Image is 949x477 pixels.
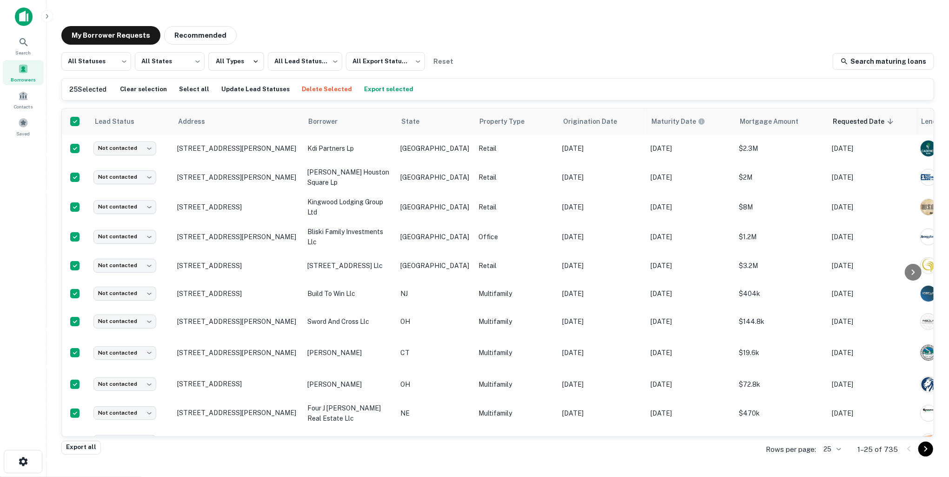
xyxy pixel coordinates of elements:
[61,441,101,455] button: Export all
[219,82,292,96] button: Update Lead Statuses
[400,289,469,299] p: NJ
[400,316,469,327] p: OH
[650,408,730,418] p: [DATE]
[857,444,898,455] p: 1–25 of 735
[118,82,169,96] button: Clear selection
[562,348,641,358] p: [DATE]
[650,348,730,358] p: [DATE]
[562,316,641,327] p: [DATE]
[478,289,553,299] p: Multifamily
[177,82,212,96] button: Select all
[832,379,911,390] p: [DATE]
[903,403,949,447] iframe: Chat Widget
[478,348,553,358] p: Multifamily
[3,114,44,139] a: Saved
[478,232,553,242] p: Office
[650,232,730,242] p: [DATE]
[478,202,553,212] p: Retail
[307,197,391,217] p: kingwood lodging group ltd
[478,408,553,418] p: Multifamily
[177,380,298,388] p: [STREET_ADDRESS]
[832,408,911,418] p: [DATE]
[557,108,646,134] th: Origination Date
[400,232,469,242] p: [GEOGRAPHIC_DATA]
[93,406,156,420] div: Not contacted
[307,403,391,423] p: four j [PERSON_NAME] real estate llc
[177,144,298,153] p: [STREET_ADDRESS][PERSON_NAME]
[650,143,730,154] p: [DATE]
[400,143,469,154] p: [GEOGRAPHIC_DATA]
[650,289,730,299] p: [DATE]
[832,143,911,154] p: [DATE]
[921,169,936,185] img: picture
[739,232,823,242] p: $1.2M
[739,379,823,390] p: $72.8k
[177,262,298,270] p: [STREET_ADDRESS]
[173,108,303,134] th: Address
[177,203,298,211] p: [STREET_ADDRESS]
[921,258,936,274] img: picture
[307,348,391,358] p: [PERSON_NAME]
[562,379,641,390] p: [DATE]
[563,116,629,127] span: Origination Date
[650,316,730,327] p: [DATE]
[921,376,936,392] img: picture
[400,348,469,358] p: CT
[478,316,553,327] p: Multifamily
[650,261,730,271] p: [DATE]
[832,348,911,358] p: [DATE]
[307,143,391,154] p: kdi partners lp
[429,52,458,71] button: Reset
[93,346,156,360] div: Not contacted
[921,345,936,361] img: picture
[177,349,298,357] p: [STREET_ADDRESS][PERSON_NAME]
[832,289,911,299] p: [DATE]
[61,26,160,45] button: My Borrower Requests
[650,172,730,182] p: [DATE]
[562,232,641,242] p: [DATE]
[307,167,391,188] p: [PERSON_NAME] houston square lp
[650,202,730,212] p: [DATE]
[307,379,391,390] p: [PERSON_NAME]
[562,289,641,299] p: [DATE]
[61,49,131,74] div: All Statuses
[651,116,705,127] div: Maturity dates displayed may be estimated. Please contact the lender for the most accurate maturi...
[93,435,156,449] div: Not contacted
[651,116,717,127] span: Maturity dates displayed may be estimated. Please contact the lender for the most accurate maturi...
[400,202,469,212] p: [GEOGRAPHIC_DATA]
[93,170,156,184] div: Not contacted
[562,202,641,212] p: [DATE]
[69,84,106,94] h6: 25 Selected
[474,108,557,134] th: Property Type
[827,108,916,134] th: Requested Date
[400,379,469,390] p: OH
[832,202,911,212] p: [DATE]
[833,53,934,70] a: Search maturing loans
[177,317,298,326] p: [STREET_ADDRESS][PERSON_NAME]
[3,33,44,58] a: Search
[921,141,936,156] img: picture
[16,49,31,56] span: Search
[177,289,298,298] p: [STREET_ADDRESS]
[646,108,734,134] th: Maturity dates displayed may be estimated. Please contact the lender for the most accurate maturi...
[208,52,264,71] button: All Types
[400,408,469,418] p: NE
[739,348,823,358] p: $19.6k
[178,116,217,127] span: Address
[921,314,936,329] img: picture
[93,230,156,243] div: Not contacted
[650,379,730,390] p: [DATE]
[562,172,641,182] p: [DATE]
[164,26,237,45] button: Recommended
[93,259,156,272] div: Not contacted
[94,116,146,127] span: Lead Status
[478,379,553,390] p: Multifamily
[921,286,936,302] img: picture
[3,87,44,112] a: Contacts
[479,116,537,127] span: Property Type
[739,316,823,327] p: $144.8k
[478,261,553,271] p: Retail
[299,82,354,96] button: Delete Selected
